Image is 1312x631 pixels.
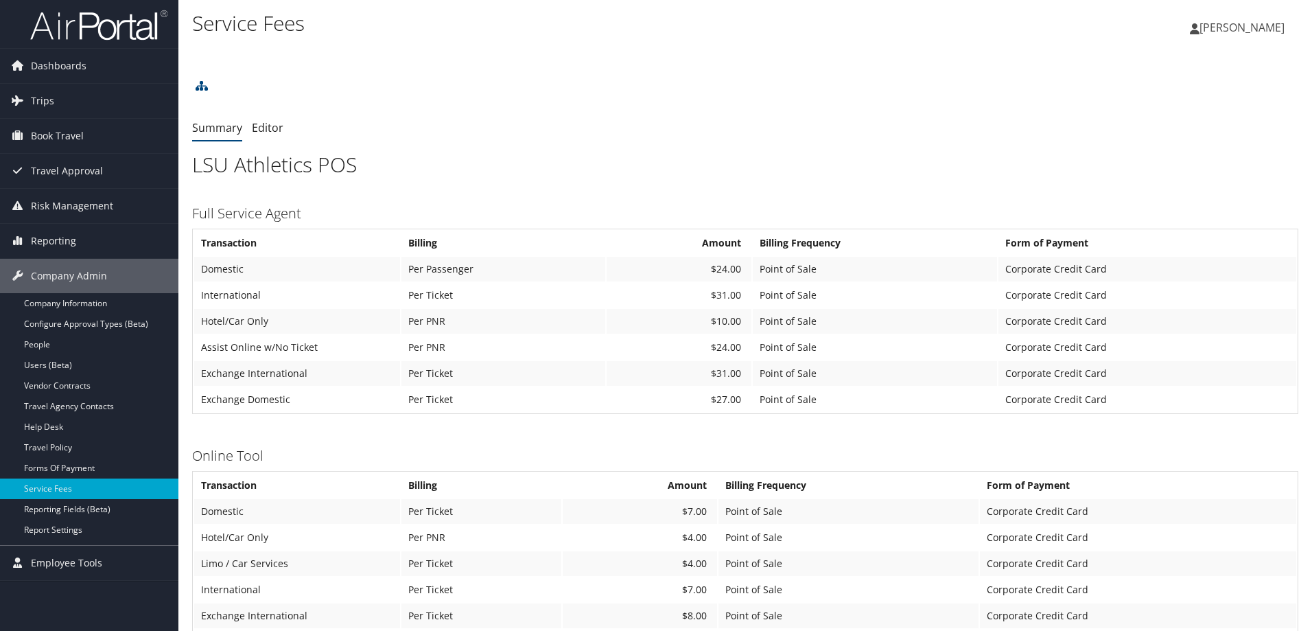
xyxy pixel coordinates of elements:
[31,259,107,293] span: Company Admin
[718,499,979,524] td: Point of Sale
[194,231,400,255] th: Transaction
[563,577,717,602] td: $7.00
[980,499,1296,524] td: Corporate Credit Card
[563,604,717,628] td: $8.00
[194,283,400,308] td: International
[753,309,997,334] td: Point of Sale
[194,577,400,602] td: International
[753,387,997,412] td: Point of Sale
[998,309,1296,334] td: Corporate Credit Card
[30,9,167,41] img: airportal-logo.png
[401,551,561,576] td: Per Ticket
[252,120,283,135] a: Editor
[192,9,930,38] h1: Service Fees
[563,525,717,550] td: $4.00
[1199,20,1285,35] span: [PERSON_NAME]
[563,499,717,524] td: $7.00
[753,283,997,308] td: Point of Sale
[192,204,1298,223] h3: Full Service Agent
[1190,7,1298,48] a: [PERSON_NAME]
[563,551,717,576] td: $4.00
[998,231,1296,255] th: Form of Payment
[607,387,752,412] td: $27.00
[718,473,979,498] th: Billing Frequency
[401,309,605,334] td: Per PNR
[980,525,1296,550] td: Corporate Credit Card
[194,604,400,628] td: Exchange International
[192,120,242,135] a: Summary
[753,361,997,386] td: Point of Sale
[401,525,561,550] td: Per PNR
[998,335,1296,360] td: Corporate Credit Card
[607,361,752,386] td: $31.00
[194,473,400,498] th: Transaction
[607,231,752,255] th: Amount
[607,283,752,308] td: $31.00
[194,309,400,334] td: Hotel/Car Only
[194,499,400,524] td: Domestic
[718,551,979,576] td: Point of Sale
[980,577,1296,602] td: Corporate Credit Card
[980,604,1296,628] td: Corporate Credit Card
[980,551,1296,576] td: Corporate Credit Card
[31,49,86,83] span: Dashboards
[998,361,1296,386] td: Corporate Credit Card
[31,189,113,223] span: Risk Management
[998,387,1296,412] td: Corporate Credit Card
[401,335,605,360] td: Per PNR
[401,499,561,524] td: Per Ticket
[753,257,997,282] td: Point of Sale
[718,525,979,550] td: Point of Sale
[401,361,605,386] td: Per Ticket
[401,577,561,602] td: Per Ticket
[563,473,717,498] th: Amount
[31,119,84,153] span: Book Travel
[401,283,605,308] td: Per Ticket
[192,150,1298,179] h1: LSU Athletics POS
[607,309,752,334] td: $10.00
[401,257,605,282] td: Per Passenger
[192,446,1298,466] h3: Online Tool
[194,361,400,386] td: Exchange International
[607,257,752,282] td: $24.00
[980,473,1296,498] th: Form of Payment
[401,231,605,255] th: Billing
[31,224,76,258] span: Reporting
[31,546,102,580] span: Employee Tools
[607,335,752,360] td: $24.00
[194,387,400,412] td: Exchange Domestic
[31,154,103,188] span: Travel Approval
[401,473,561,498] th: Billing
[401,604,561,628] td: Per Ticket
[998,257,1296,282] td: Corporate Credit Card
[31,84,54,118] span: Trips
[718,577,979,602] td: Point of Sale
[401,387,605,412] td: Per Ticket
[718,604,979,628] td: Point of Sale
[194,335,400,360] td: Assist Online w/No Ticket
[998,283,1296,308] td: Corporate Credit Card
[753,231,997,255] th: Billing Frequency
[753,335,997,360] td: Point of Sale
[194,525,400,550] td: Hotel/Car Only
[194,551,400,576] td: Limo / Car Services
[194,257,400,282] td: Domestic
